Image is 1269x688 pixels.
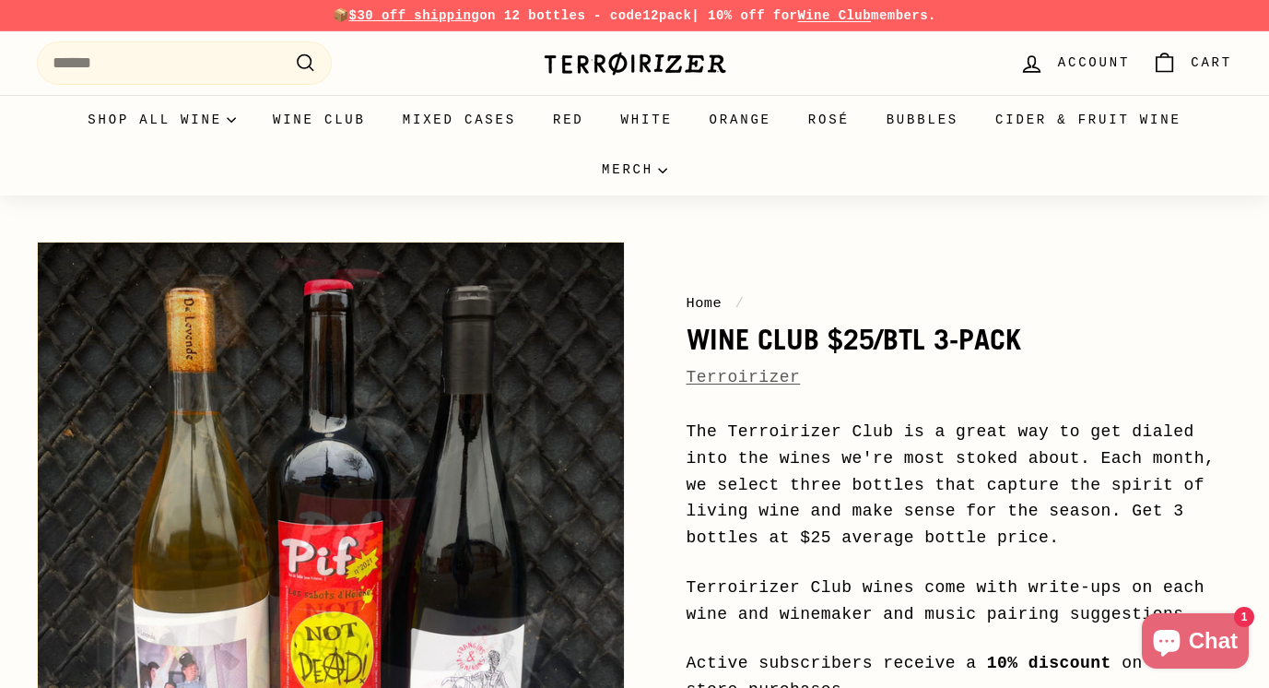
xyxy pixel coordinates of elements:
span: $30 off shipping [349,8,480,23]
a: Wine Club [797,8,871,23]
a: Cart [1141,36,1243,90]
a: Cider & Fruit Wine [977,95,1200,145]
h1: Wine Club $25/btl 3-Pack [687,324,1233,355]
a: Wine Club [254,95,384,145]
p: The Terroirizer Club is a great way to get dialed into the wines we're most stoked about. Each mo... [687,419,1233,552]
nav: breadcrumbs [687,292,1233,314]
p: 📦 on 12 bottles - code | 10% off for members. [37,6,1232,26]
a: Account [1008,36,1141,90]
a: Terroirizer [687,368,801,386]
a: Home [687,295,723,312]
inbox-online-store-chat: Shopify online store chat [1136,613,1254,673]
span: / [731,295,749,312]
summary: Merch [583,145,686,195]
a: Red [535,95,603,145]
strong: 10% discount [987,654,1111,672]
span: Cart [1191,53,1232,73]
span: Account [1058,53,1130,73]
a: Orange [691,95,790,145]
strong: 12pack [642,8,691,23]
span: Terroirizer Club wines come with write-ups on each wine and winemaker and music pairing suggestions. [687,578,1205,623]
summary: Shop all wine [69,95,254,145]
a: Rosé [790,95,868,145]
a: Bubbles [868,95,977,145]
a: Mixed Cases [384,95,535,145]
a: White [603,95,691,145]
